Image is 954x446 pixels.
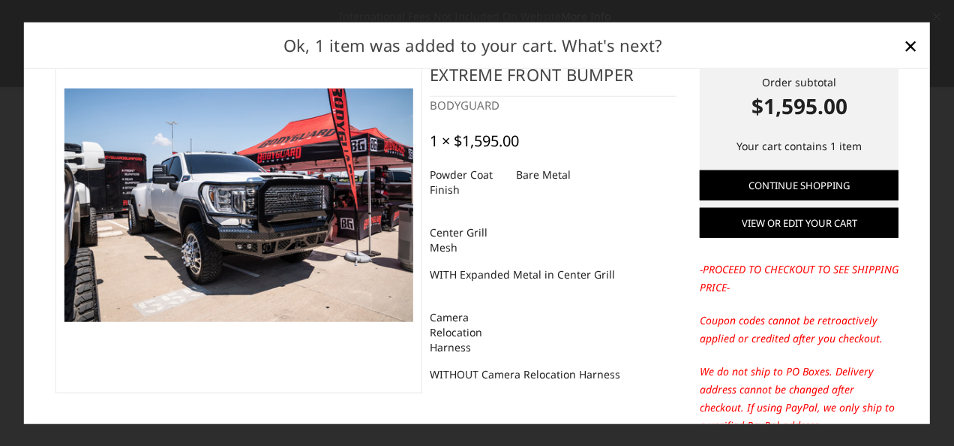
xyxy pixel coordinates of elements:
a: View or edit your cart [700,208,898,238]
dd: WITHOUT Camera Relocation Harness [430,361,620,388]
div: 1 × $1,595.00 [430,132,519,150]
p: We do not ship to PO Boxes. Delivery address cannot be changed after checkout. If using PayPal, w... [700,363,898,435]
div: BODYGUARD [430,96,676,113]
a: Continue Shopping [700,170,898,200]
dd: Bare Metal [516,161,571,188]
p: -PROCEED TO CHECKOUT TO SEE SHIPPING PRICE- [700,261,898,297]
h2: Ok, 1 item was added to your cart. What's next? [47,33,898,58]
dd: WITH Expanded Metal in Center Grill [430,261,615,288]
dt: Camera Relocation Harness [430,304,505,361]
div: Order subtotal [700,74,898,121]
p: Coupon codes cannot be retroactively applied or credited after you checkout. [700,312,898,348]
strong: $1,595.00 [700,89,898,121]
img: 2020-2023 GMC Sierra 2500-3500 - FT Series - Extreme Front Bumper [64,89,413,321]
p: Your cart contains 1 item [700,137,898,155]
dt: Powder Coat Finish [430,161,505,203]
dt: Center Grill Mesh [430,219,505,261]
a: Close [898,33,922,57]
span: × [904,29,917,61]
